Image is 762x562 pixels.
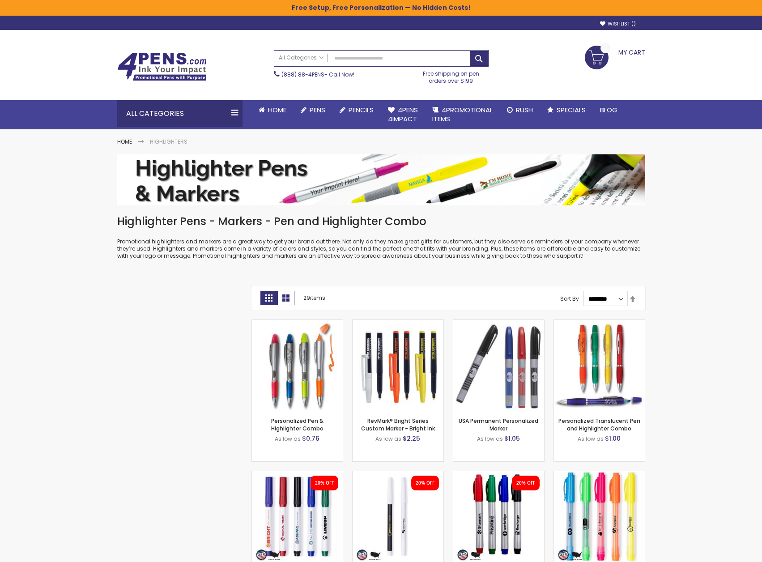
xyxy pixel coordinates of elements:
[453,319,544,327] a: USA Permanent Personalized Marker
[600,105,617,115] span: Blog
[516,480,535,486] div: 20% OFF
[315,480,334,486] div: 20% OFF
[117,52,207,81] img: 4Pens Custom Pens and Promotional Products
[252,471,343,478] a: Promo Dry Erase No Roll Marker - Full Color Imprint
[381,100,425,129] a: 4Pens4impact
[332,100,381,120] a: Pencils
[416,480,434,486] div: 20% OFF
[302,434,319,443] span: $0.76
[117,238,645,260] p: Promotional highlighters and markers are a great way to get your brand out there. Not only do the...
[557,105,586,115] span: Specials
[260,291,277,305] strong: Grid
[150,138,187,145] strong: Highlighters
[252,319,343,327] a: Personalized Pen & Highlighter Combo
[558,417,640,432] a: Personalized Translucent Pen and Highlighter Combo
[279,54,324,61] span: All Categories
[117,214,645,229] h1: Highlighter Pens - Markers - Pen and Highlighter Combo
[453,320,544,411] img: USA Permanent Personalized Marker
[600,21,636,27] a: Wishlist
[353,471,443,478] a: Customized Dry Erase Fine Tip Permanent Marker - Full Color Imprint
[554,471,645,478] a: Customizable Neon Clip Cap Translucent Highlighter
[605,434,621,443] span: $1.00
[117,154,645,206] img: Highlighters
[303,294,310,302] span: 29
[274,51,328,65] a: All Categories
[252,471,343,562] img: Promo Dry Erase No Roll Marker - Full Color Imprint
[432,105,493,123] span: 4PROMOTIONAL ITEMS
[554,320,645,411] img: Personalized Translucent Pen and Highlighter Combo
[281,71,324,78] a: (888) 88-4PENS
[516,105,533,115] span: Rush
[540,100,593,120] a: Specials
[425,100,500,129] a: 4PROMOTIONALITEMS
[117,138,132,145] a: Home
[504,434,520,443] span: $1.05
[593,100,625,120] a: Blog
[459,417,538,432] a: USA Permanent Personalized Marker
[413,67,489,85] div: Free shipping on pen orders over $199
[500,100,540,120] a: Rush
[353,471,443,562] img: Customized Dry Erase Fine Tip Permanent Marker - Full Color Imprint
[578,435,604,443] span: As low as
[281,71,354,78] span: - Call Now!
[375,435,401,443] span: As low as
[403,434,420,443] span: $2.25
[117,100,243,127] div: All Categories
[310,105,325,115] span: Pens
[554,319,645,327] a: Personalized Translucent Pen and Highlighter Combo
[271,417,324,432] a: Personalized Pen & Highlighter Combo
[294,100,332,120] a: Pens
[388,105,418,123] span: 4Pens 4impact
[268,105,286,115] span: Home
[252,320,343,411] img: Personalized Pen & Highlighter Combo
[349,105,374,115] span: Pencils
[353,319,443,327] a: RevMark® Bright Series Custom Marker - Bright Ink
[477,435,503,443] span: As low as
[353,320,443,411] img: RevMark® Bright Series Custom Marker - Bright Ink
[453,471,544,562] img: Perma-Sharp Permanet Marker - Full Color Imprint
[560,295,579,302] label: Sort By
[361,417,435,432] a: RevMark® Bright Series Custom Marker - Bright Ink
[453,471,544,478] a: Perma-Sharp Permanet Marker - Full Color Imprint
[251,100,294,120] a: Home
[275,435,301,443] span: As low as
[303,291,325,305] p: items
[554,471,645,562] img: Customizable Neon Clip Cap Translucent Highlighter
